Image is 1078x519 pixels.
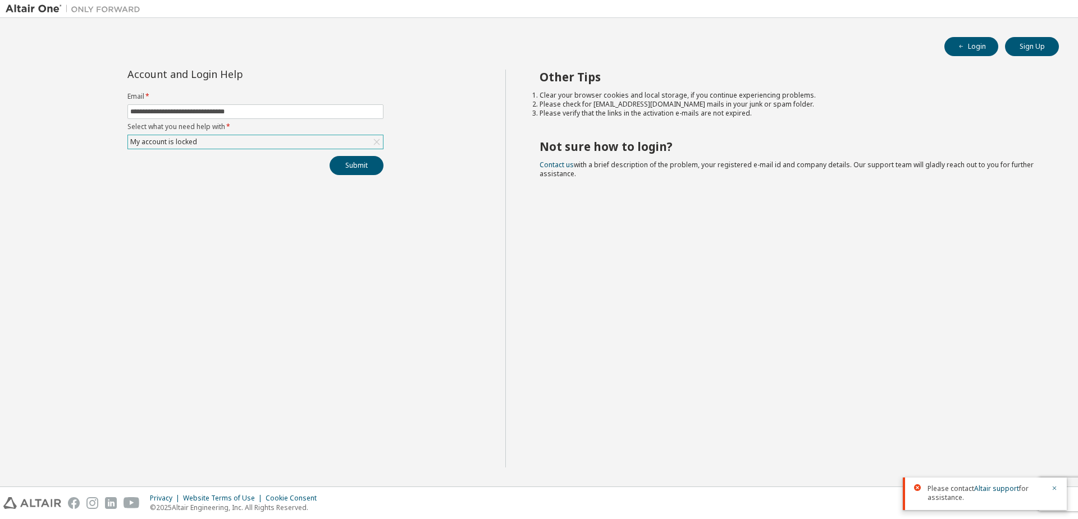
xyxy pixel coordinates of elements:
span: with a brief description of the problem, your registered e-mail id and company details. Our suppo... [540,160,1034,178]
h2: Other Tips [540,70,1039,84]
div: Privacy [150,494,183,503]
img: youtube.svg [124,497,140,509]
div: Website Terms of Use [183,494,266,503]
p: © 2025 Altair Engineering, Inc. All Rights Reserved. [150,503,323,512]
li: Please verify that the links in the activation e-mails are not expired. [540,109,1039,118]
img: linkedin.svg [105,497,117,509]
img: instagram.svg [86,497,98,509]
li: Clear your browser cookies and local storage, if you continue experiencing problems. [540,91,1039,100]
img: altair_logo.svg [3,497,61,509]
div: My account is locked [129,136,199,148]
div: Account and Login Help [127,70,332,79]
button: Login [944,37,998,56]
button: Submit [330,156,383,175]
li: Please check for [EMAIL_ADDRESS][DOMAIN_NAME] mails in your junk or spam folder. [540,100,1039,109]
div: Cookie Consent [266,494,323,503]
button: Sign Up [1005,37,1059,56]
span: Please contact for assistance. [928,484,1044,502]
img: facebook.svg [68,497,80,509]
div: My account is locked [128,135,383,149]
a: Altair support [974,484,1019,493]
a: Contact us [540,160,574,169]
label: Select what you need help with [127,122,383,131]
img: Altair One [6,3,146,15]
label: Email [127,92,383,101]
h2: Not sure how to login? [540,139,1039,154]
